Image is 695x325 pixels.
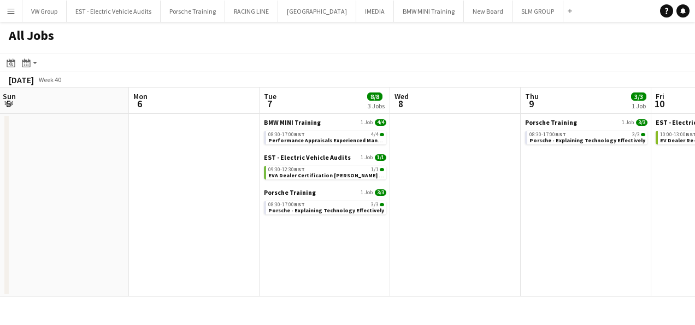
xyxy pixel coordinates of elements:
[356,1,394,22] button: IMEDIA
[394,1,464,22] button: BMW MINI Training
[464,1,513,22] button: New Board
[161,1,225,22] button: Porsche Training
[67,1,161,22] button: EST - Electric Vehicle Audits
[22,1,67,22] button: VW Group
[225,1,278,22] button: RACING LINE
[513,1,563,22] button: SLM GROUP
[278,1,356,22] button: [GEOGRAPHIC_DATA]
[9,74,34,85] div: [DATE]
[36,76,63,84] span: Week 40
